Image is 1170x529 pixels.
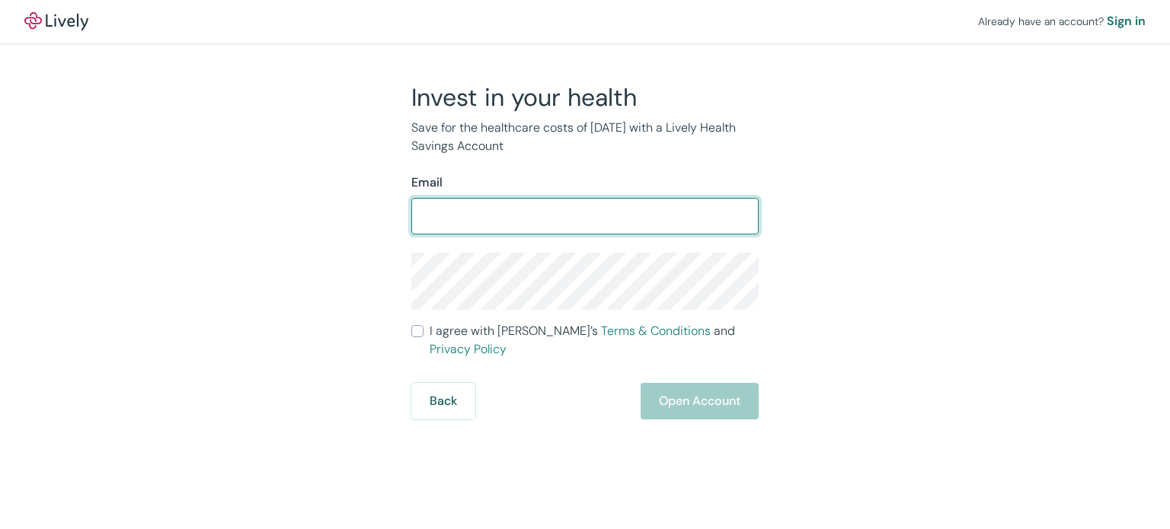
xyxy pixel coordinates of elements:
a: Sign in [1107,12,1146,30]
div: Already have an account? [978,12,1146,30]
button: Back [411,383,475,419]
p: Save for the healthcare costs of [DATE] with a Lively Health Savings Account [411,119,759,155]
span: I agree with [PERSON_NAME]’s and [430,322,759,359]
a: Terms & Conditions [601,323,711,339]
img: Lively [24,12,88,30]
label: Email [411,174,443,192]
h2: Invest in your health [411,82,759,113]
a: LivelyLively [24,12,88,30]
a: Privacy Policy [430,341,507,357]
